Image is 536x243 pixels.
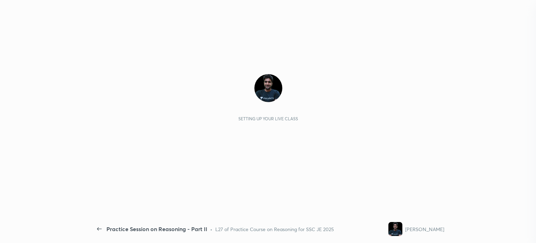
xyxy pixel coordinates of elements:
[106,225,207,233] div: Practice Session on Reasoning - Part II
[238,116,298,121] div: Setting up your live class
[405,226,444,233] div: [PERSON_NAME]
[215,226,334,233] div: L27 of Practice Course on Reasoning for SSC JE 2025
[254,74,282,102] img: a66458c536b8458bbb59fb65c32c454b.jpg
[388,222,402,236] img: a66458c536b8458bbb59fb65c32c454b.jpg
[210,226,213,233] div: •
